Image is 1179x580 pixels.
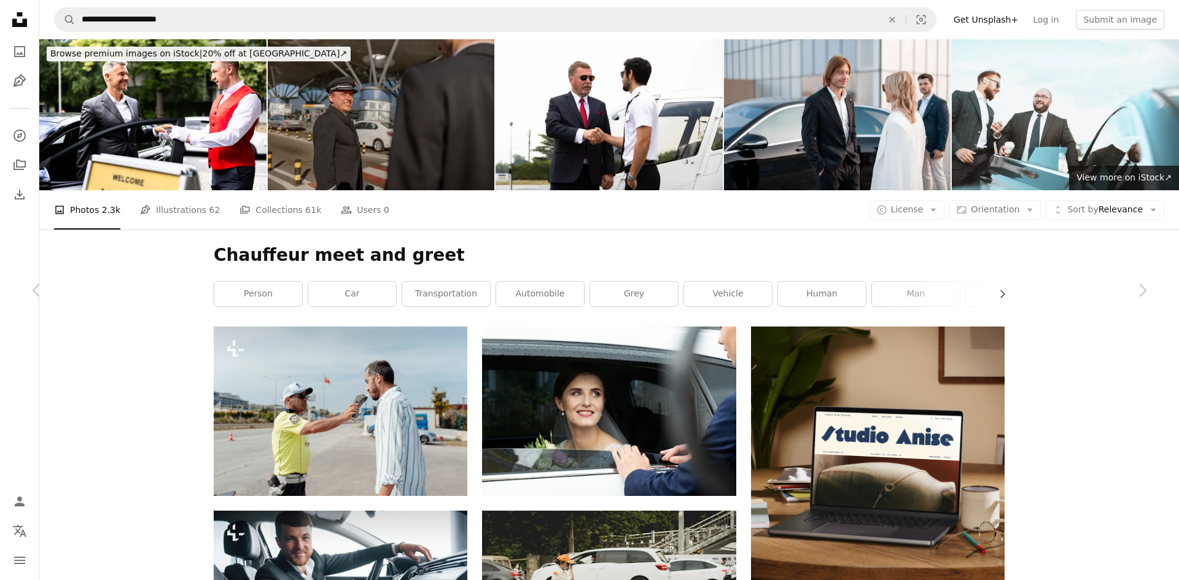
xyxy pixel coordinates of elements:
img: Elegant business people have a conversation outdoors [724,39,951,190]
a: vehicle [684,282,772,306]
img: Two pilots talking near the terminal outdoor [268,39,495,190]
button: Orientation [949,200,1041,220]
h1: Chauffeur meet and greet [214,244,1005,266]
img: VIP Businessman at helicopter pad [496,39,723,190]
a: Download History [7,182,32,207]
a: automobile [496,282,584,306]
a: Illustrations 62 [140,190,220,230]
span: License [891,204,924,214]
a: Explore [7,123,32,148]
a: a man is talking to another man on the street [214,406,467,417]
span: 0 [384,203,389,217]
img: Luxury Car Rental Service: Professional Businessman Smiling as Valet Hands Over [39,39,267,190]
a: Photos [7,39,32,64]
span: Browse premium images on iStock | [50,48,202,58]
button: License [870,200,945,220]
a: car [308,282,396,306]
span: 20% off at [GEOGRAPHIC_DATA] ↗ [50,48,347,58]
a: Next [1105,231,1179,349]
span: 62 [209,203,220,217]
a: grey [590,282,678,306]
button: scroll list to the right [991,282,1005,306]
span: Orientation [971,204,1019,214]
a: Users 0 [341,190,389,230]
button: Language [7,519,32,543]
span: View more on iStock ↗ [1076,172,1172,182]
a: Illustrations [7,69,32,93]
img: file-1705123271268-c3eaf6a79b21image [751,327,1005,580]
a: View more on iStock↗ [1069,166,1179,190]
form: Find visuals sitewide [54,7,936,32]
span: Relevance [1067,204,1143,216]
a: Browse premium images on iStock|20% off at [GEOGRAPHIC_DATA]↗ [39,39,358,69]
img: a man is talking to another man on the street [214,327,467,495]
a: ride [966,282,1054,306]
button: Search Unsplash [55,8,76,31]
a: human [778,282,866,306]
button: Visual search [906,8,936,31]
span: Sort by [1067,204,1098,214]
button: Submit an image [1076,10,1164,29]
img: woman wearing wedding dress inside car while smiling [482,327,736,495]
a: man [872,282,960,306]
span: 61k [305,203,321,217]
button: Menu [7,548,32,573]
a: Collections [7,153,32,177]
a: woman wearing wedding dress inside car while smiling [482,406,736,417]
button: Sort byRelevance [1046,200,1164,220]
a: person [214,282,302,306]
a: transportation [402,282,490,306]
a: Collections 61k [239,190,321,230]
img: Businessman And Professional Driver Taking Coffee Break During Travels [952,39,1179,190]
a: Log in [1025,10,1066,29]
a: Get Unsplash+ [946,10,1025,29]
button: Clear [879,8,906,31]
a: Log in / Sign up [7,489,32,514]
